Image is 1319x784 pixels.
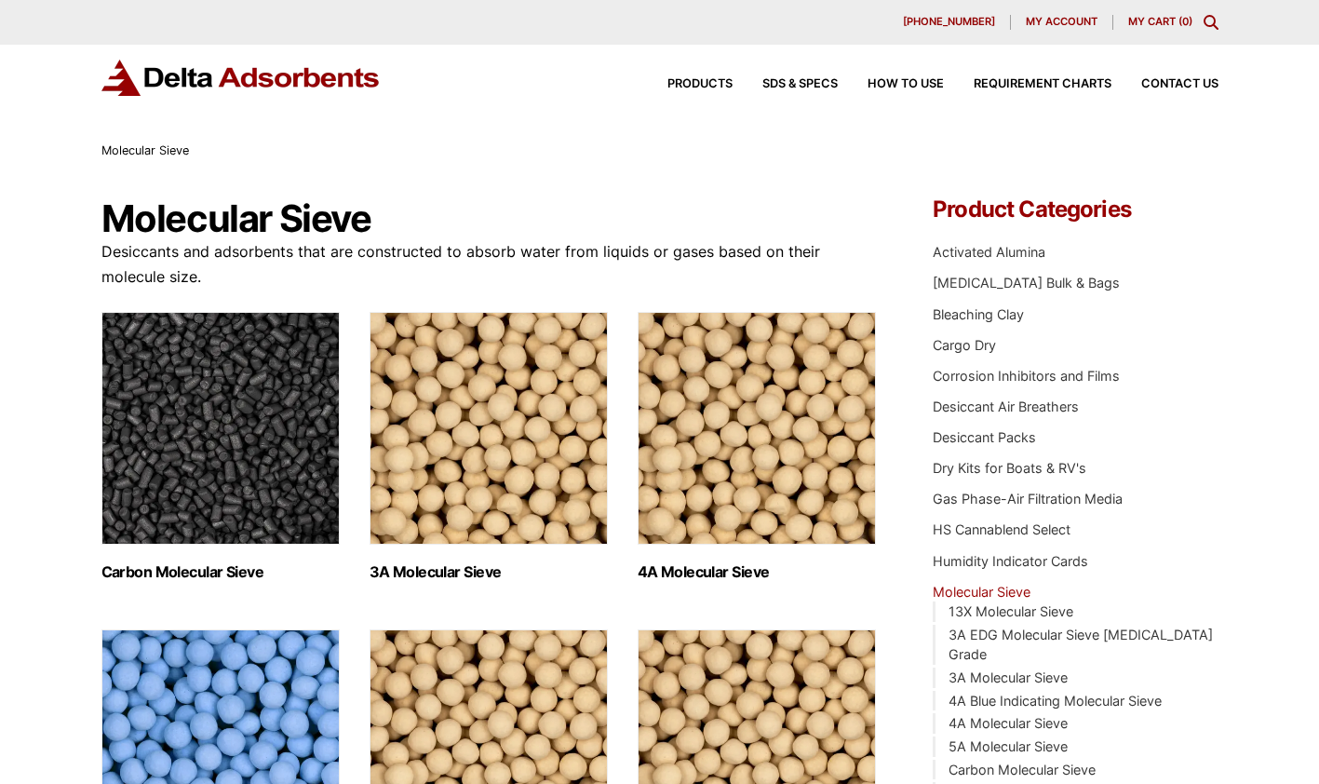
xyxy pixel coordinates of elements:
a: Desiccant Air Breathers [933,399,1079,414]
img: 3A Molecular Sieve [370,312,608,545]
a: [MEDICAL_DATA] Bulk & Bags [933,275,1120,291]
a: Cargo Dry [933,337,996,353]
h2: 4A Molecular Sieve [638,563,876,581]
span: Contact Us [1141,78,1218,90]
a: Requirement Charts [944,78,1111,90]
h4: Product Categories [933,198,1218,221]
span: [PHONE_NUMBER] [903,17,995,27]
a: Visit product category 3A Molecular Sieve [370,312,608,581]
a: Corrosion Inhibitors and Films [933,368,1120,384]
a: Bleaching Clay [933,306,1024,322]
a: 3A Molecular Sieve [949,669,1068,685]
a: My account [1011,15,1113,30]
a: Visit product category 4A Molecular Sieve [638,312,876,581]
img: Carbon Molecular Sieve [101,312,340,545]
a: Products [638,78,733,90]
a: Gas Phase-Air Filtration Media [933,491,1123,507]
img: 4A Molecular Sieve [638,312,876,545]
a: Desiccant Packs [933,429,1036,445]
span: SDS & SPECS [762,78,838,90]
a: 4A Molecular Sieve [949,715,1068,731]
a: SDS & SPECS [733,78,838,90]
a: Carbon Molecular Sieve [949,762,1096,777]
a: HS Cannablend Select [933,521,1070,537]
p: Desiccants and adsorbents that are constructed to absorb water from liquids or gases based on the... [101,239,878,290]
a: Molecular Sieve [933,584,1030,600]
h2: 3A Molecular Sieve [370,563,608,581]
a: Visit product category Carbon Molecular Sieve [101,312,340,581]
span: Products [667,78,733,90]
span: How to Use [868,78,944,90]
a: [PHONE_NUMBER] [888,15,1011,30]
a: Humidity Indicator Cards [933,553,1088,569]
a: Contact Us [1111,78,1218,90]
a: 13X Molecular Sieve [949,603,1073,619]
a: 3A EDG Molecular Sieve [MEDICAL_DATA] Grade [949,627,1213,663]
span: 0 [1182,15,1189,28]
a: Activated Alumina [933,244,1045,260]
img: Delta Adsorbents [101,60,381,96]
h2: Carbon Molecular Sieve [101,563,340,581]
span: My account [1026,17,1097,27]
a: 5A Molecular Sieve [949,738,1068,754]
span: Molecular Sieve [101,143,189,157]
span: Requirement Charts [974,78,1111,90]
a: Dry Kits for Boats & RV's [933,460,1086,476]
a: My Cart (0) [1128,15,1192,28]
a: 4A Blue Indicating Molecular Sieve [949,693,1162,709]
h1: Molecular Sieve [101,198,878,239]
a: How to Use [838,78,944,90]
div: Toggle Modal Content [1204,15,1218,30]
